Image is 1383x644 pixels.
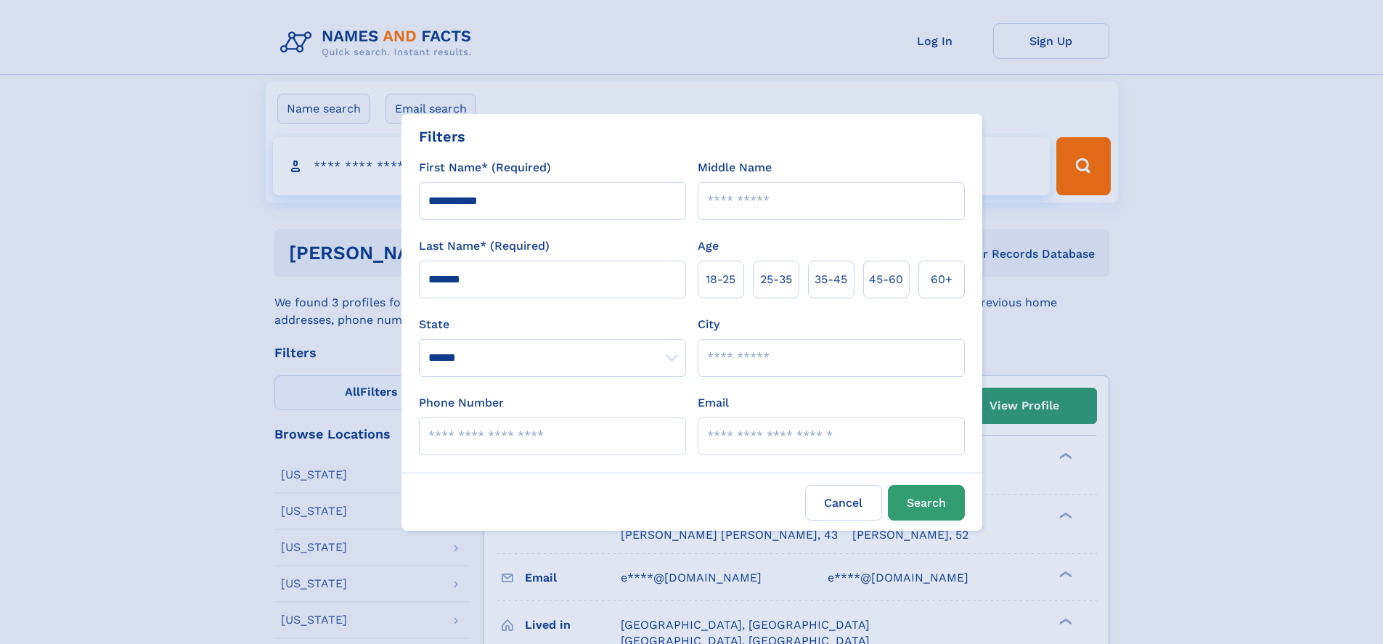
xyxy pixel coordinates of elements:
span: 45‑60 [869,271,903,288]
button: Search [888,485,965,521]
label: Last Name* (Required) [419,237,550,255]
span: 60+ [931,271,952,288]
label: Middle Name [698,159,772,176]
label: City [698,316,719,333]
span: 25‑35 [760,271,792,288]
label: First Name* (Required) [419,159,551,176]
label: Cancel [805,485,882,521]
span: 18‑25 [706,271,735,288]
label: Email [698,394,729,412]
div: Filters [419,126,465,147]
span: 35‑45 [815,271,847,288]
label: State [419,316,686,333]
label: Age [698,237,719,255]
label: Phone Number [419,394,504,412]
